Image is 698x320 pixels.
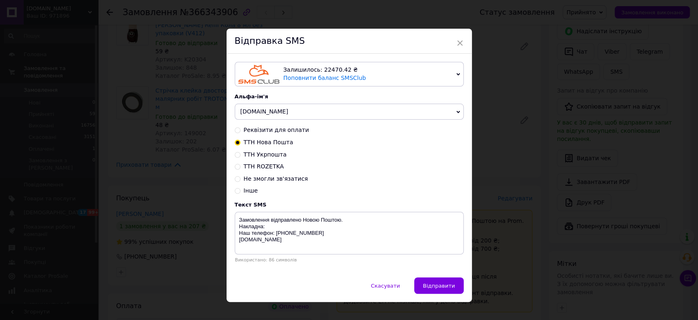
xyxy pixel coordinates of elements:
div: Відправка SMS [227,29,472,54]
span: × [456,36,464,50]
button: Скасувати [362,277,408,294]
span: Не змогли зв'язатися [244,175,308,182]
a: Поповнити баланс SMSClub [283,75,366,81]
span: Альфа-ім'я [235,93,268,100]
span: [DOMAIN_NAME] [240,108,288,115]
div: Залишилось: 22470.42 ₴ [283,66,453,74]
span: ТТН Укрпошта [244,151,287,158]
span: Відправити [423,283,455,289]
textarea: Замовлення відправлено Новою Поштою. Накладна: Наш телефон: [PHONE_NUMBER] [DOMAIN_NAME] [235,212,464,254]
button: Відправити [414,277,463,294]
div: Текст SMS [235,202,464,208]
span: Скасувати [371,283,400,289]
span: ТТН ROZETKA [244,163,284,170]
div: Використано: 86 символів [235,257,464,263]
span: ТТН Нова Пошта [244,139,293,145]
span: Інше [244,187,258,194]
span: Реквізити для оплати [244,127,309,133]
